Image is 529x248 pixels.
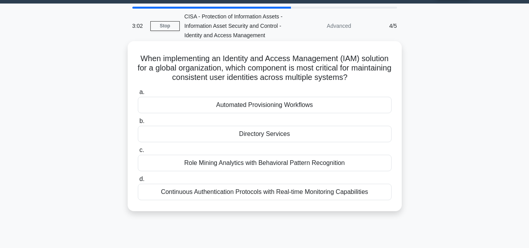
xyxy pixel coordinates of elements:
[139,147,144,153] span: c.
[128,18,150,34] div: 3:02
[150,21,180,31] a: Stop
[180,9,287,43] div: CISA - Protection of Information Assets - Information Asset Security and Control - Identity and A...
[137,54,392,83] h5: When implementing an Identity and Access Management (IAM) solution for a global organization, whi...
[139,118,144,124] span: b.
[138,155,392,171] div: Role Mining Analytics with Behavioral Pattern Recognition
[356,18,402,34] div: 4/5
[139,176,144,182] span: d.
[139,89,144,95] span: a.
[287,18,356,34] div: Advanced
[138,184,392,200] div: Continuous Authentication Protocols with Real-time Monitoring Capabilities
[138,126,392,142] div: Directory Services
[138,97,392,113] div: Automated Provisioning Workflows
